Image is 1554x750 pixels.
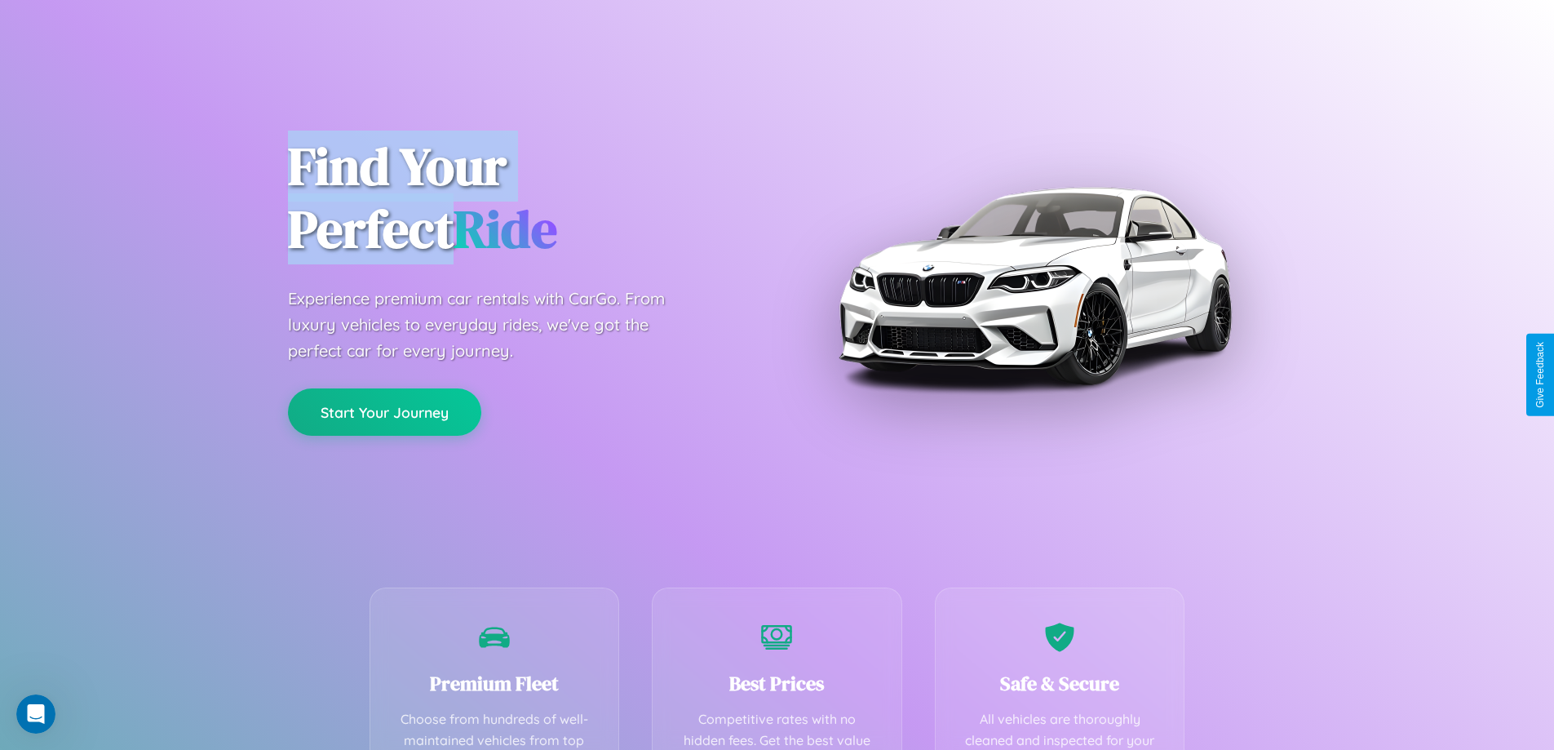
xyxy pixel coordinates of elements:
iframe: Intercom live chat [16,695,55,734]
button: Start Your Journey [288,388,481,436]
h3: Premium Fleet [395,670,595,697]
h3: Best Prices [677,670,877,697]
div: Give Feedback [1534,342,1546,408]
span: Ride [454,193,557,264]
img: Premium BMW car rental vehicle [830,82,1238,490]
h1: Find Your Perfect [288,135,753,261]
p: Experience premium car rentals with CarGo. From luxury vehicles to everyday rides, we've got the ... [288,286,696,364]
h3: Safe & Secure [960,670,1160,697]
